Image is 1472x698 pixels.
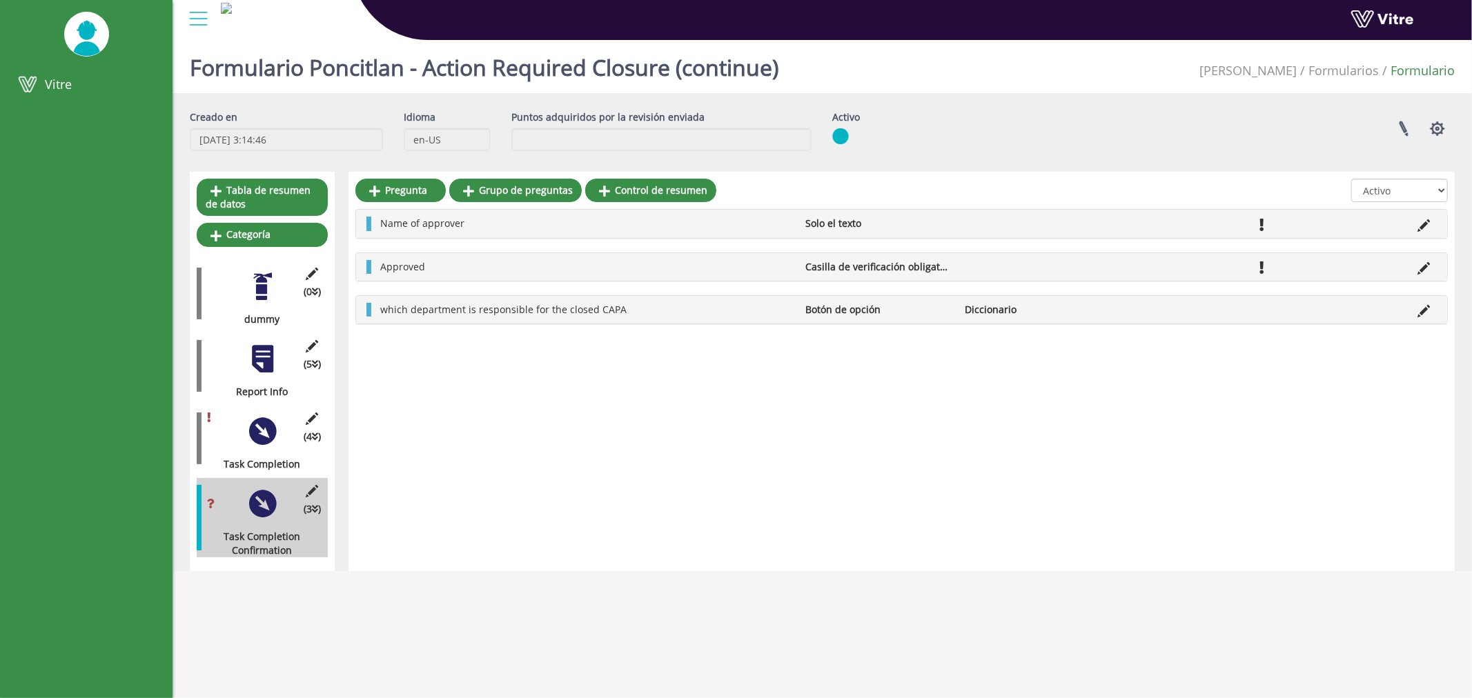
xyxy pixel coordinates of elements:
[304,502,321,516] span: (3 )
[304,285,321,299] span: (0 )
[798,303,958,317] li: Botón de opción
[449,179,582,202] a: Grupo de preguntas
[380,260,425,273] span: Approved
[190,110,237,124] label: Creado en
[190,34,778,93] h1: Formulario Poncitlan - Action Required Closure (continue)
[197,530,317,557] div: Task Completion Confirmation
[380,303,627,316] span: which department is responsible for the closed CAPA
[511,110,705,124] label: Puntos adquiridos por la revisión enviada
[197,223,328,246] a: Categoría
[64,12,109,56] img: UserPic.png
[798,217,958,230] li: Solo el texto
[304,357,321,371] span: (5 )
[832,110,860,124] label: Activo
[197,179,328,216] a: Tabla de resumen de datos
[959,303,1118,317] li: Diccionario
[585,179,716,202] a: Control de resumen
[221,3,232,14] img: a5b1377f-0224-4781-a1bb-d04eb42a2f7a.jpg
[304,430,321,443] span: (4 )
[1379,62,1455,80] li: Formulario
[45,76,72,92] span: Vitre
[380,217,464,230] span: Name of approver
[355,179,446,202] a: Pregunta
[197,385,317,399] div: Report Info
[197,312,317,326] div: dummy
[197,457,317,471] div: Task Completion
[404,110,435,124] label: Idioma
[798,260,958,274] li: Casilla de verificación obligatoria
[1199,62,1297,79] span: 379
[832,128,849,145] img: yes
[1308,62,1379,79] a: Formularios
